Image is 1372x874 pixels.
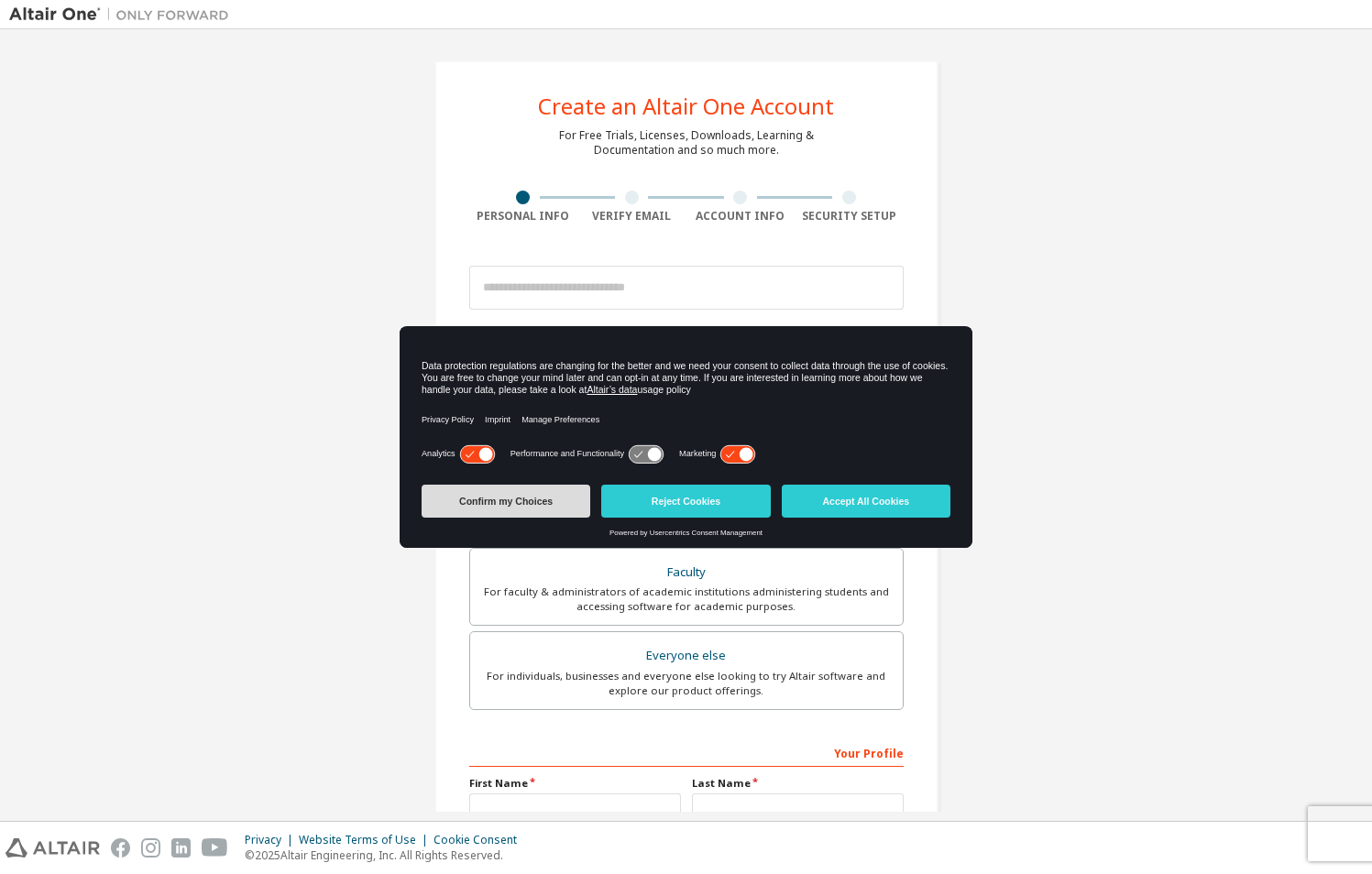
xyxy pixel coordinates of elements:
p: © 2025 Altair Engineering, Inc. All Rights Reserved. [245,847,528,863]
div: Faculty [481,560,892,585]
div: Account Info [686,209,796,224]
label: First Name [469,776,681,791]
div: Verify Email [577,209,686,224]
div: Everyone else [481,643,892,669]
img: Altair One [9,5,238,24]
img: instagram.svg [141,838,160,858]
div: Your Profile [469,737,904,767]
div: Create an Altair One Account [538,95,834,117]
div: For Free Trials, Licenses, Downloads, Learning & Documentation and so much more. [559,128,814,158]
div: For faculty & administrators of academic institutions administering students and accessing softwa... [481,584,892,614]
img: linkedin.svg [171,838,191,858]
div: Security Setup [795,209,904,224]
img: altair_logo.svg [5,838,100,858]
div: Website Terms of Use [299,833,434,847]
div: For individuals, businesses and everyone else looking to try Altair software and explore our prod... [481,669,892,698]
div: Privacy [245,833,299,847]
img: youtube.svg [202,838,228,858]
div: Personal Info [469,209,578,224]
img: facebook.svg [111,838,130,858]
div: Cookie Consent [434,833,528,847]
label: Last Name [692,776,904,791]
